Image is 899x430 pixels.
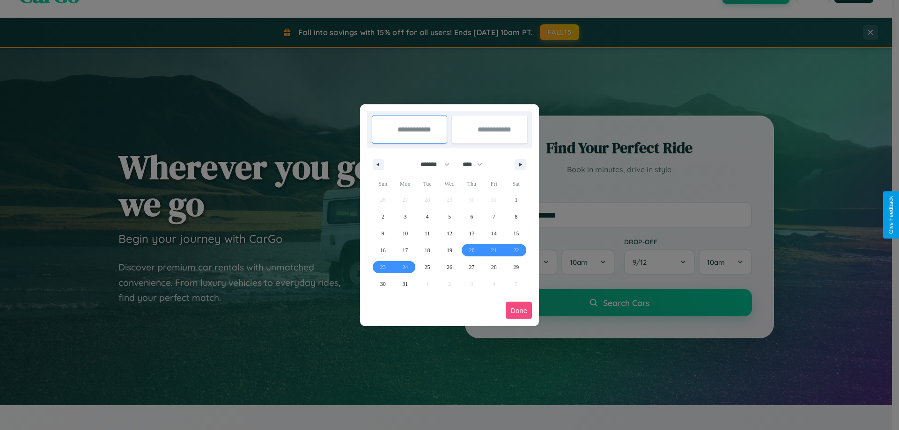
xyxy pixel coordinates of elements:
[402,242,408,259] span: 17
[416,225,438,242] button: 11
[382,208,384,225] span: 2
[394,259,416,276] button: 24
[447,225,452,242] span: 12
[505,259,527,276] button: 29
[372,208,394,225] button: 2
[380,276,386,292] span: 30
[394,176,416,191] span: Mon
[505,242,527,259] button: 22
[469,242,474,259] span: 20
[425,259,430,276] span: 25
[513,259,519,276] span: 29
[394,276,416,292] button: 31
[372,242,394,259] button: 16
[404,208,406,225] span: 3
[438,225,460,242] button: 12
[380,242,386,259] span: 16
[394,242,416,259] button: 17
[461,259,483,276] button: 27
[438,208,460,225] button: 5
[469,259,474,276] span: 27
[380,259,386,276] span: 23
[416,176,438,191] span: Tue
[461,225,483,242] button: 13
[438,176,460,191] span: Wed
[438,242,460,259] button: 19
[513,242,519,259] span: 22
[505,176,527,191] span: Sat
[425,242,430,259] span: 18
[425,225,430,242] span: 11
[461,176,483,191] span: Thu
[888,196,894,234] div: Give Feedback
[447,242,452,259] span: 19
[515,208,517,225] span: 8
[505,191,527,208] button: 1
[505,208,527,225] button: 8
[491,259,497,276] span: 28
[394,225,416,242] button: 10
[447,259,452,276] span: 26
[372,259,394,276] button: 23
[416,259,438,276] button: 25
[483,242,505,259] button: 21
[461,208,483,225] button: 6
[461,242,483,259] button: 20
[483,225,505,242] button: 14
[372,225,394,242] button: 9
[372,176,394,191] span: Sun
[506,302,532,319] button: Done
[491,225,497,242] span: 14
[470,208,473,225] span: 6
[426,208,429,225] span: 4
[513,225,519,242] span: 15
[505,225,527,242] button: 15
[483,176,505,191] span: Fri
[382,225,384,242] span: 9
[394,208,416,225] button: 3
[515,191,517,208] span: 1
[402,259,408,276] span: 24
[448,208,451,225] span: 5
[416,208,438,225] button: 4
[491,242,497,259] span: 21
[483,259,505,276] button: 28
[402,276,408,292] span: 31
[402,225,408,242] span: 10
[416,242,438,259] button: 18
[372,276,394,292] button: 30
[469,225,474,242] span: 13
[438,259,460,276] button: 26
[493,208,495,225] span: 7
[483,208,505,225] button: 7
